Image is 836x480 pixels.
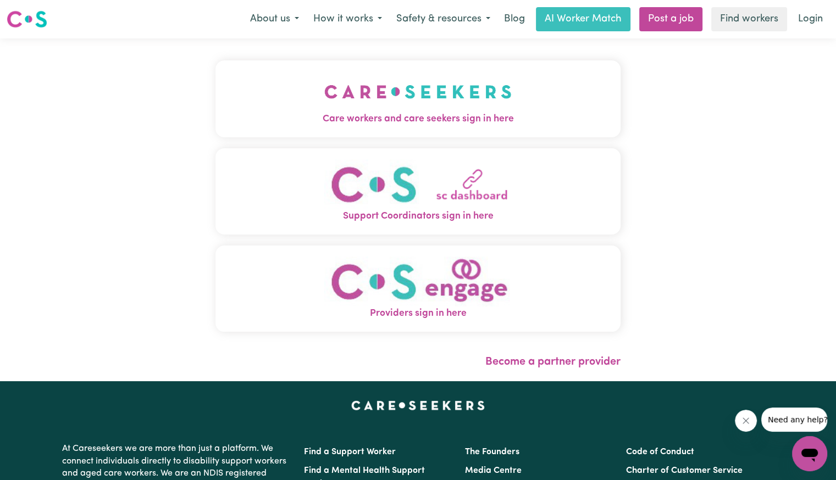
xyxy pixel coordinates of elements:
button: How it works [306,8,389,31]
a: Code of Conduct [626,448,694,456]
iframe: Message from company [761,408,827,432]
button: Care workers and care seekers sign in here [215,60,621,137]
span: Support Coordinators sign in here [215,209,621,224]
a: Blog [497,7,532,31]
a: Careseekers home page [351,401,485,410]
a: AI Worker Match [536,7,630,31]
a: Post a job [639,7,702,31]
img: Careseekers logo [7,9,47,29]
iframe: Close message [735,410,757,432]
button: Support Coordinators sign in here [215,148,621,235]
a: The Founders [465,448,519,456]
button: Safety & resources [389,8,497,31]
a: Find a Support Worker [304,448,396,456]
a: Login [791,7,829,31]
button: About us [243,8,306,31]
a: Media Centre [465,466,522,475]
span: Care workers and care seekers sign in here [215,112,621,126]
a: Charter of Customer Service [626,466,743,475]
a: Become a partner provider [485,356,621,367]
a: Find workers [711,7,787,31]
iframe: Button to launch messaging window [792,436,827,471]
span: Need any help? [7,8,67,16]
span: Providers sign in here [215,306,621,321]
button: Providers sign in here [215,245,621,332]
a: Careseekers logo [7,7,47,32]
